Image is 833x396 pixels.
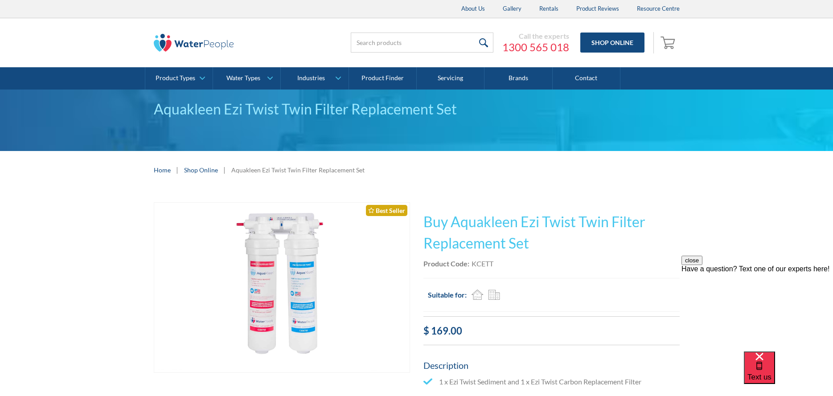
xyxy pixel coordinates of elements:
div: Aquakleen Ezi Twist Twin Filter Replacement Set [231,165,365,175]
a: Industries [281,67,348,90]
h5: Description [423,359,680,372]
input: Search products [351,33,493,53]
a: Contact [553,67,620,90]
div: | [175,164,180,175]
div: Product Types [156,74,195,82]
div: KCETT [472,258,493,269]
a: 1300 565 018 [502,41,569,54]
a: Brands [484,67,552,90]
a: Shop Online [184,165,218,175]
h2: Suitable for: [428,290,467,300]
a: open lightbox [154,202,410,373]
h1: Buy Aquakleen Ezi Twist Twin Filter Replacement Set [423,211,680,254]
img: Aquakleen Ezi Twist Twin Filter Replacement Set [154,203,410,373]
iframe: podium webchat widget bubble [744,351,833,396]
div: Water Types [226,74,260,82]
a: Shop Online [580,33,644,53]
div: | [222,164,227,175]
div: Aquakleen Ezi Twist Twin Filter Replacement Set [154,98,680,120]
div: Best Seller [366,205,407,216]
a: Home [154,165,171,175]
li: 1 x Ezi Twist Sediment and 1 x Ezi Twist Carbon Replacement Filter [423,376,680,387]
div: Call the experts [502,32,569,41]
a: Water Types [213,67,280,90]
a: Servicing [417,67,484,90]
div: Industries [297,74,325,82]
img: shopping cart [661,35,677,49]
img: The Water People [154,34,234,52]
strong: Product Code: [423,259,469,268]
a: Product Finder [349,67,417,90]
a: Open empty cart [658,32,680,53]
a: Product Types [145,67,213,90]
iframe: podium webchat widget prompt [681,256,833,363]
div: $ 169.00 [423,323,680,338]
